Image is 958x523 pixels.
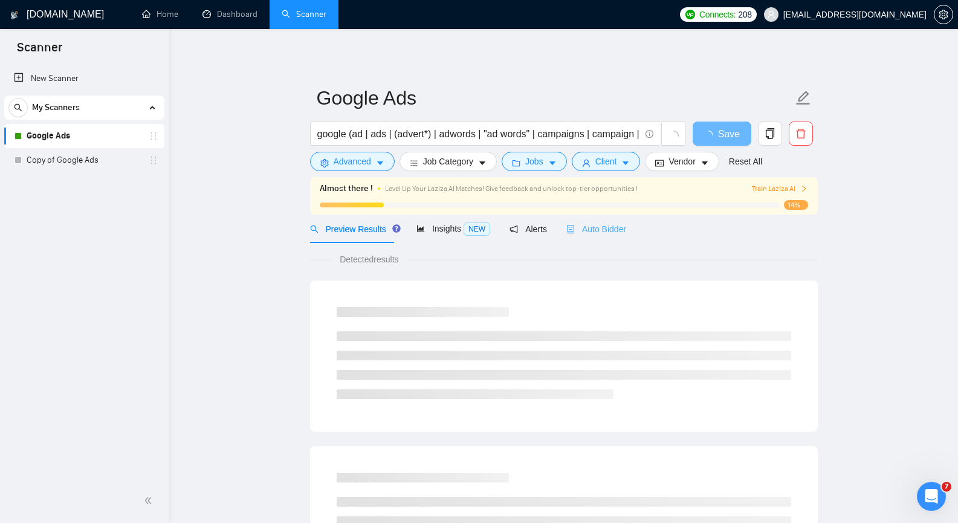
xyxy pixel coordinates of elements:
span: edit [795,90,811,106]
span: caret-down [621,158,630,167]
button: copy [758,122,782,146]
span: 208 [738,8,751,21]
span: setting [934,10,953,19]
span: Jobs [525,155,543,168]
input: Scanner name... [317,83,793,113]
span: user [582,158,591,167]
button: Save [693,122,751,146]
span: loading [704,131,718,140]
span: setting [320,158,329,167]
a: Reset All [729,155,762,168]
button: userClientcaret-down [572,152,641,171]
span: Level Up Your Laziza AI Matches! Give feedback and unlock top-tier opportunities ! [385,184,638,193]
span: loading [668,131,679,141]
li: My Scanners [4,96,164,172]
button: idcardVendorcaret-down [645,152,719,171]
li: New Scanner [4,67,164,91]
span: 7 [942,482,951,492]
div: Tooltip anchor [391,223,402,234]
button: search [8,98,28,117]
span: Vendor [668,155,695,168]
span: robot [566,225,575,233]
button: Train Laziza AI [752,183,808,195]
img: logo [10,5,19,25]
span: Job Category [423,155,473,168]
a: setting [934,10,953,19]
button: settingAdvancedcaret-down [310,152,395,171]
span: Auto Bidder [566,224,626,234]
span: Scanner [7,39,72,64]
span: caret-down [376,158,384,167]
span: caret-down [548,158,557,167]
span: delete [789,128,812,139]
span: double-left [144,495,156,507]
iframe: Intercom live chat [917,482,946,511]
span: Client [595,155,617,168]
button: delete [789,122,813,146]
span: info-circle [646,130,653,138]
span: 14% [784,200,808,210]
input: Search Freelance Jobs... [317,126,640,141]
span: NEW [464,223,490,236]
span: area-chart [416,224,425,233]
span: right [800,185,808,192]
span: Alerts [510,224,547,234]
span: holder [149,131,158,141]
span: copy [759,128,782,139]
span: Save [718,126,740,141]
span: caret-down [478,158,487,167]
span: caret-down [701,158,709,167]
span: holder [149,155,158,165]
button: setting [934,5,953,24]
span: Connects: [699,8,736,21]
span: idcard [655,158,664,167]
button: folderJobscaret-down [502,152,567,171]
a: dashboardDashboard [202,9,257,19]
span: Almost there ! [320,182,373,195]
span: search [310,225,319,233]
a: Copy of Google Ads [27,148,141,172]
span: Advanced [334,155,371,168]
span: Preview Results [310,224,397,234]
span: bars [410,158,418,167]
button: barsJob Categorycaret-down [400,152,497,171]
span: notification [510,225,518,233]
span: Insights [416,224,490,233]
span: Detected results [331,253,407,266]
span: search [9,103,27,112]
a: homeHome [142,9,178,19]
a: New Scanner [14,67,155,91]
img: upwork-logo.png [685,10,695,19]
span: folder [512,158,520,167]
a: Google Ads [27,124,141,148]
span: user [767,10,775,19]
span: My Scanners [32,96,80,120]
a: searchScanner [282,9,326,19]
